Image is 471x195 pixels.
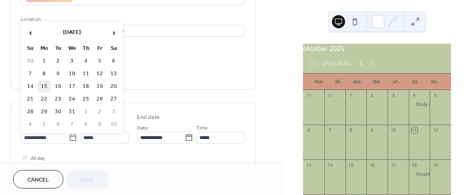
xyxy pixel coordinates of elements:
td: 28 [24,106,37,118]
div: Healthy & homemade [416,171,466,178]
td: 2 [93,106,106,118]
span: › [108,25,120,41]
td: 17 [65,81,78,92]
td: 9 [93,119,106,130]
div: 30 [327,92,333,99]
div: 13 [305,162,312,168]
span: Show date only [31,163,64,171]
td: 7 [65,119,78,130]
td: 5 [38,119,51,130]
td: 4 [79,55,92,67]
th: Mo [38,43,51,54]
div: 19 [432,162,438,168]
div: Healthy & homemade [409,171,430,178]
div: 8 [348,127,354,133]
div: Body & mind [409,101,430,108]
td: 8 [79,119,92,130]
td: 9 [52,68,65,80]
th: Th [79,43,92,54]
div: 11 [411,127,417,133]
div: 3 [390,92,396,99]
td: 16 [52,81,65,92]
div: 15 [348,162,354,168]
td: 27 [107,93,120,105]
td: 31 [65,106,78,118]
td: 10 [107,119,120,130]
div: 17 [390,162,396,168]
div: oktober 2025 [303,44,451,54]
div: vr. [387,74,406,90]
td: 3 [65,55,78,67]
th: Fr [93,43,106,54]
div: 5 [432,92,438,99]
span: All day [31,154,45,163]
td: 1 [38,55,51,67]
td: 19 [93,81,106,92]
th: Su [24,43,37,54]
td: 23 [52,93,65,105]
td: 20 [107,81,120,92]
div: za. [406,74,425,90]
div: 14 [327,162,333,168]
div: 16 [369,162,375,168]
th: Tu [52,43,65,54]
div: 2 [369,92,375,99]
th: Sa [107,43,120,54]
div: 1 [348,92,354,99]
span: Cancel [27,176,49,184]
span: Time [196,124,208,132]
td: 6 [107,55,120,67]
button: Cancel [13,170,63,188]
td: 10 [65,68,78,80]
div: 12 [432,127,438,133]
td: 13 [107,68,120,80]
td: 11 [79,68,92,80]
div: 18 [411,162,417,168]
td: 22 [38,93,51,105]
td: 25 [79,93,92,105]
td: 7 [24,68,37,80]
td: 30 [24,55,37,67]
div: do. [368,74,387,90]
div: zo. [425,74,444,90]
div: 9 [369,127,375,133]
td: 3 [107,106,120,118]
div: di. [329,74,348,90]
div: Location [21,15,243,24]
th: [DATE] [38,24,106,42]
td: 21 [24,93,37,105]
td: 8 [38,68,51,80]
td: 12 [93,68,106,80]
div: Body & mind [416,101,445,108]
th: We [65,43,78,54]
td: 6 [52,119,65,130]
td: 18 [79,81,92,92]
div: 10 [390,127,396,133]
div: End date [137,113,160,122]
div: 29 [305,92,312,99]
td: 29 [38,106,51,118]
td: 5 [93,55,106,67]
div: 4 [411,92,417,99]
div: 6 [305,127,312,133]
td: 4 [24,119,37,130]
td: 14 [24,81,37,92]
span: Date [137,124,148,132]
span: ‹ [24,25,36,41]
div: wo. [348,74,367,90]
td: 26 [93,93,106,105]
div: 7 [327,127,333,133]
div: ma. [310,74,329,90]
td: 1 [79,106,92,118]
td: 15 [38,81,51,92]
td: 24 [65,93,78,105]
td: 30 [52,106,65,118]
td: 2 [52,55,65,67]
